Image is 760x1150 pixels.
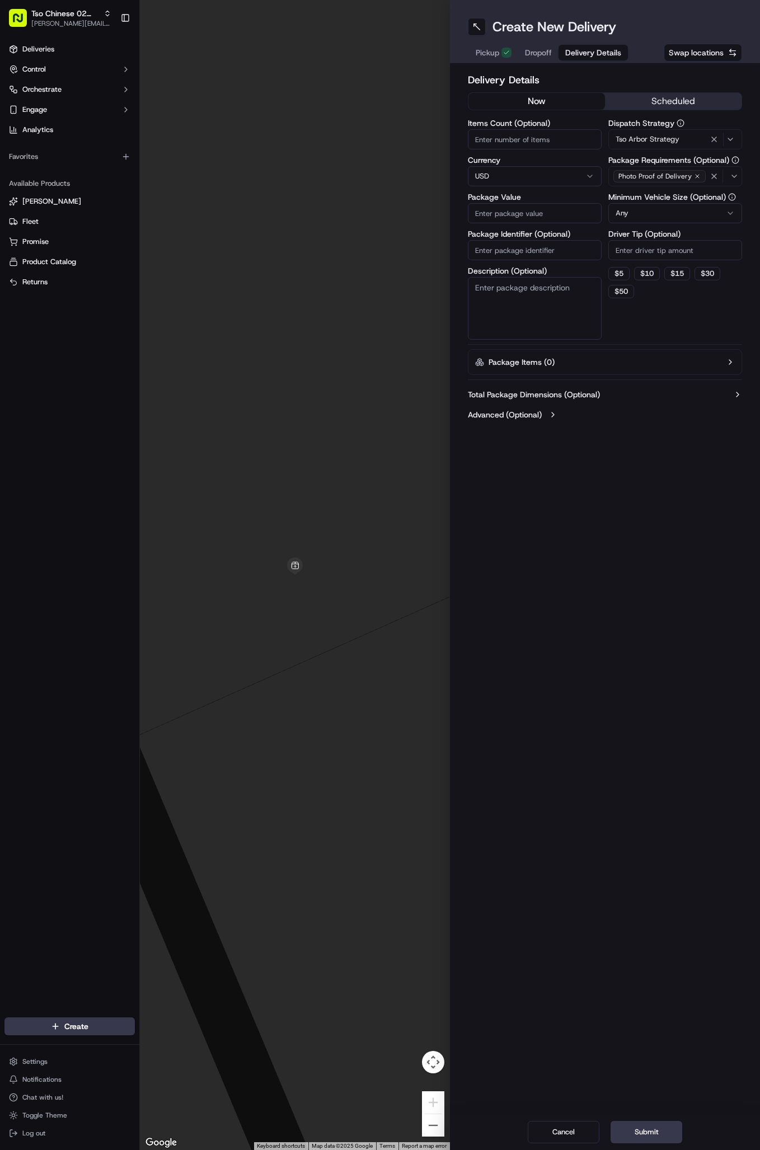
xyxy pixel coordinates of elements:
img: Antonia (Store Manager) [11,193,29,211]
button: Start new chat [190,110,204,124]
img: Nash [11,11,34,34]
input: Enter driver tip amount [608,240,742,260]
button: Total Package Dimensions (Optional) [468,389,742,400]
button: Keyboard shortcuts [257,1142,305,1150]
label: Advanced (Optional) [468,409,542,420]
button: $15 [664,267,690,280]
input: Enter package identifier [468,240,602,260]
a: 📗Knowledge Base [7,246,90,266]
label: Package Value [468,193,602,201]
span: Deliveries [22,44,54,54]
div: 💻 [95,251,104,260]
button: Minimum Vehicle Size (Optional) [728,193,736,201]
span: Promise [22,237,49,247]
button: Returns [4,273,135,291]
button: [PERSON_NAME] [4,193,135,210]
button: Tso Chinese 02 Arbor[PERSON_NAME][EMAIL_ADDRESS][DOMAIN_NAME] [4,4,116,31]
label: Package Identifier (Optional) [468,230,602,238]
button: Map camera controls [422,1051,444,1073]
div: 📗 [11,251,20,260]
span: Pylon [111,278,135,286]
button: Package Requirements (Optional) [731,156,739,164]
span: [PERSON_NAME] (Store Manager) [35,204,147,213]
button: Product Catalog [4,253,135,271]
label: Package Requirements (Optional) [608,156,742,164]
button: Photo Proof of Delivery [608,166,742,186]
span: [DATE] [99,173,122,182]
span: Notifications [22,1075,62,1084]
label: Description (Optional) [468,267,602,275]
button: Create [4,1017,135,1035]
button: Advanced (Optional) [468,409,742,420]
button: Package Items (0) [468,349,742,375]
button: Submit [611,1121,682,1143]
button: Tso Chinese 02 Arbor [31,8,99,19]
a: Analytics [4,121,135,139]
button: Swap locations [664,44,742,62]
a: Product Catalog [9,257,130,267]
a: 💻API Documentation [90,246,184,266]
button: Zoom out [422,1114,444,1137]
button: Zoom in [422,1091,444,1114]
span: Product Catalog [22,257,76,267]
input: Enter package value [468,203,602,223]
button: Promise [4,233,135,251]
button: $30 [695,267,720,280]
a: Powered byPylon [79,277,135,286]
div: Start new chat [50,107,184,118]
span: Toggle Theme [22,1111,67,1120]
span: API Documentation [106,250,180,261]
span: Analytics [22,125,53,135]
span: Returns [22,277,48,287]
label: Total Package Dimensions (Optional) [468,389,600,400]
label: Items Count (Optional) [468,119,602,127]
span: Delivery Details [565,47,621,58]
img: 1736555255976-a54dd68f-1ca7-489b-9aae-adbdc363a1c4 [22,174,31,183]
span: [PERSON_NAME] [35,173,91,182]
img: Google [143,1135,180,1150]
span: Fleet [22,217,39,227]
span: [DATE] [156,204,179,213]
button: Fleet [4,213,135,231]
a: Open this area in Google Maps (opens a new window) [143,1135,180,1150]
input: Enter number of items [468,129,602,149]
label: Minimum Vehicle Size (Optional) [608,193,742,201]
button: Cancel [528,1121,599,1143]
img: 1736555255976-a54dd68f-1ca7-489b-9aae-adbdc363a1c4 [11,107,31,127]
h2: Delivery Details [468,72,742,88]
p: Welcome 👋 [11,45,204,63]
div: Past conversations [11,145,75,154]
span: • [149,204,153,213]
button: [PERSON_NAME][EMAIL_ADDRESS][DOMAIN_NAME] [31,19,111,28]
button: Notifications [4,1072,135,1087]
span: Map data ©2025 Google [312,1143,373,1149]
input: Got a question? Start typing here... [29,72,201,84]
span: Swap locations [669,47,724,58]
label: Currency [468,156,602,164]
span: Create [64,1021,88,1032]
button: Orchestrate [4,81,135,98]
h1: Create New Delivery [492,18,616,36]
span: • [93,173,97,182]
button: scheduled [605,93,742,110]
span: Tso Arbor Strategy [616,134,679,144]
label: Driver Tip (Optional) [608,230,742,238]
button: Control [4,60,135,78]
span: Engage [22,105,47,115]
div: We're available if you need us! [50,118,154,127]
div: Favorites [4,148,135,166]
button: now [468,93,605,110]
button: Log out [4,1125,135,1141]
button: $10 [634,267,660,280]
span: [PERSON_NAME] [22,196,81,206]
a: Terms (opens in new tab) [379,1143,395,1149]
span: Control [22,64,46,74]
span: Pickup [476,47,499,58]
span: Knowledge Base [22,250,86,261]
a: [PERSON_NAME] [9,196,130,206]
span: Photo Proof of Delivery [618,172,692,181]
a: Fleet [9,217,130,227]
button: Engage [4,101,135,119]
